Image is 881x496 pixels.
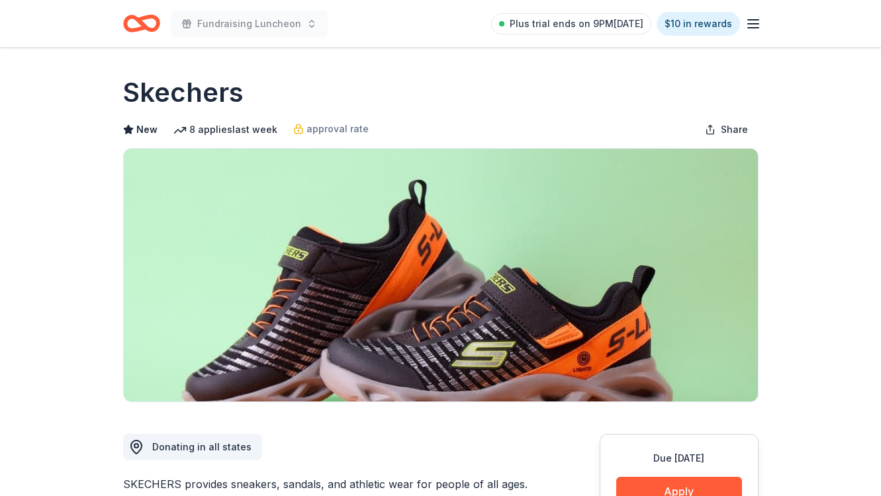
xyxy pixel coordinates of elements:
[152,441,252,452] span: Donating in all states
[721,122,748,138] span: Share
[510,16,643,32] span: Plus trial ends on 9PM[DATE]
[491,13,651,34] a: Plus trial ends on 9PM[DATE]
[657,12,740,36] a: $10 in rewards
[306,121,369,137] span: approval rate
[171,11,328,37] button: Fundraising Luncheon
[136,122,158,138] span: New
[173,122,277,138] div: 8 applies last week
[197,16,301,32] span: Fundraising Luncheon
[124,149,758,401] img: Image for Skechers
[694,116,759,143] button: Share
[616,450,742,466] div: Due [DATE]
[123,74,244,111] h1: Skechers
[123,8,160,39] a: Home
[293,121,369,137] a: approval rate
